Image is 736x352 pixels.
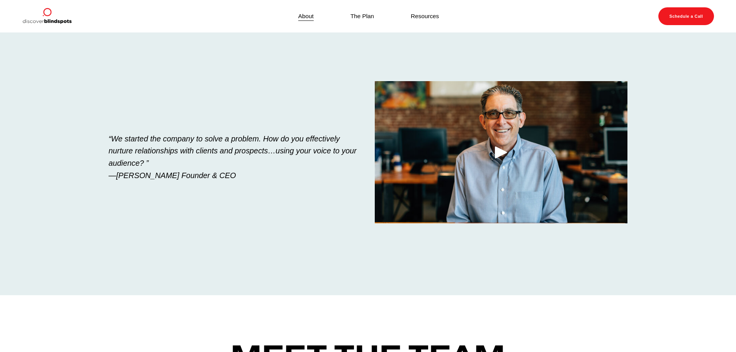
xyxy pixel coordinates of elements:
a: Resources [411,11,439,21]
a: The Plan [350,11,374,21]
a: Schedule a Call [658,7,714,25]
img: Discover Blind Spots [22,7,71,25]
div: Play [492,143,510,162]
em: “We started the company to solve a problem. How do you effectively nurture relationships with cli... [109,134,359,180]
a: About [298,11,314,21]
